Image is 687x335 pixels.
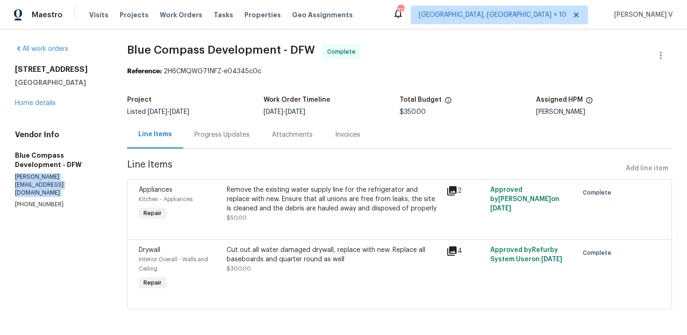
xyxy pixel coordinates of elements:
span: [DATE] [264,109,283,115]
span: $350.00 [400,109,426,115]
span: Maestro [32,10,63,20]
span: Listed [127,109,189,115]
div: 2 [446,185,485,196]
div: Progress Updates [194,130,250,140]
h5: Project [127,97,151,103]
span: Approved by [PERSON_NAME] on [490,187,559,212]
span: Complete [327,47,359,56]
span: Drywall [139,247,160,253]
h5: Work Order Timeline [264,97,330,103]
span: [DATE] [541,256,562,263]
span: Appliances [139,187,172,193]
span: The hpm assigned to this work order. [586,97,593,109]
span: Visits [89,10,108,20]
span: Kitchen - Appliances [139,196,193,202]
span: Work Orders [160,10,202,20]
div: 322 [397,6,404,15]
h5: Blue Compass Development - DFW [15,151,105,169]
span: $300.00 [227,266,251,272]
h5: [GEOGRAPHIC_DATA] [15,78,105,87]
span: [DATE] [170,109,189,115]
div: Remove the existing water supply line for the refrigerator and replace with new. Ensure that all ... [227,185,441,213]
div: 2H6CMQWG71NFZ-e04345c0c [127,67,672,76]
span: [DATE] [148,109,167,115]
span: Blue Compass Development - DFW [127,44,315,56]
p: [PERSON_NAME][EMAIL_ADDRESS][DOMAIN_NAME] [15,173,105,197]
span: Approved by Refurby System User on [490,247,562,263]
div: Cut out all water damaged drywall, replace with new. Replace all baseboards and quarter round as ... [227,245,441,264]
div: 4 [446,245,485,257]
span: Line Items [127,160,622,177]
span: - [148,109,189,115]
b: Reference: [127,68,162,75]
div: Invoices [335,130,360,140]
p: [PHONE_NUMBER] [15,201,105,209]
span: [DATE] [286,109,305,115]
span: Properties [244,10,281,20]
span: - [264,109,305,115]
h5: Total Budget [400,97,442,103]
span: Complete [583,188,615,197]
span: Complete [583,248,615,258]
span: The total cost of line items that have been proposed by Opendoor. This sum includes line items th... [444,97,452,109]
h5: Assigned HPM [536,97,583,103]
span: [PERSON_NAME] V [610,10,673,20]
a: Home details [15,100,56,106]
div: Attachments [272,130,313,140]
span: [DATE] [490,205,511,212]
span: Projects [120,10,149,20]
span: Geo Assignments [292,10,353,20]
span: [GEOGRAPHIC_DATA], [GEOGRAPHIC_DATA] + 10 [419,10,566,20]
div: [PERSON_NAME] [536,109,673,115]
h4: Vendor Info [15,130,105,140]
a: All work orders [15,46,68,52]
span: Repair [140,209,165,218]
h2: [STREET_ADDRESS] [15,65,105,74]
span: $50.00 [227,215,247,221]
span: Interior Overall - Walls and Ceiling [139,257,208,272]
span: Tasks [214,12,233,18]
div: Line Items [138,130,172,139]
span: Repair [140,278,165,287]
